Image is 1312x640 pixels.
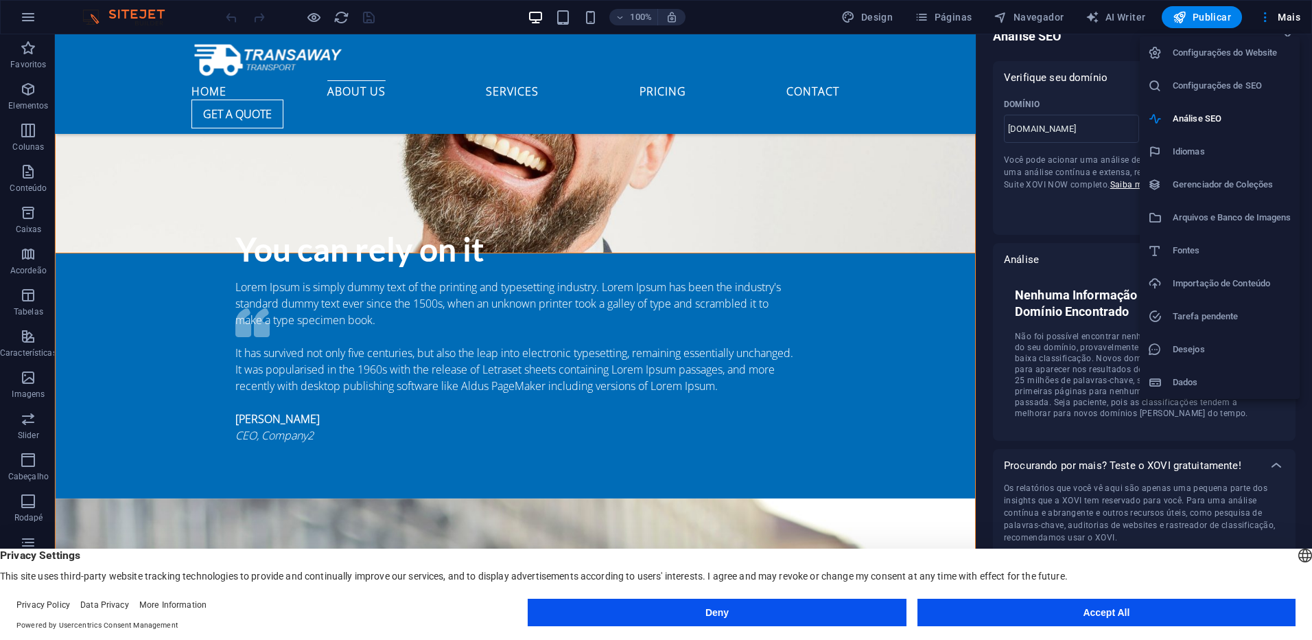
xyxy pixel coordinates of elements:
[1173,308,1291,325] h6: Tarefa pendente
[1173,209,1291,226] h6: Arquivos e Banco de Imagens
[1173,341,1291,358] h6: Desejos
[1173,111,1291,127] h6: Análise SEO
[1173,275,1291,292] h6: Importação de Conteúdo
[1173,144,1291,160] h6: Idiomas
[1173,374,1291,391] h6: Dados
[1173,176,1291,193] h6: Gerenciador de Coleções
[1173,78,1291,94] h6: Configurações de SEO
[1173,242,1291,259] h6: Fontes
[1173,45,1291,61] h6: Configurações do Website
